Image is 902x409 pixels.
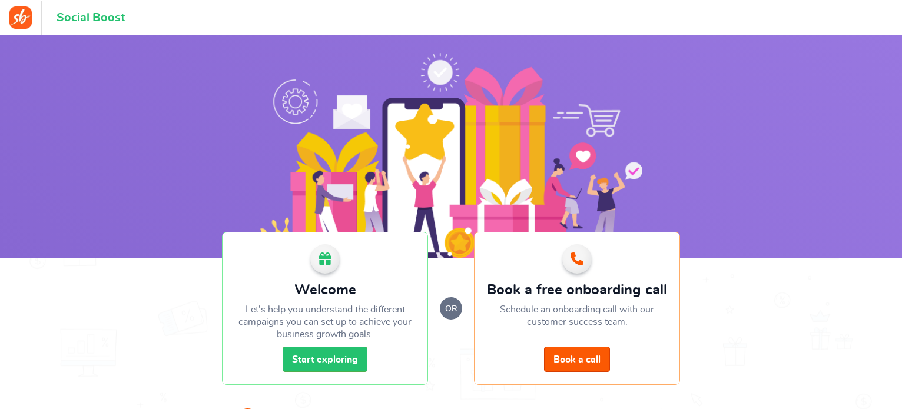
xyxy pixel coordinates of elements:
[9,6,32,29] img: Social Boost
[544,347,610,372] a: Book a call
[238,305,412,339] span: Let's help you understand the different campaigns you can set up to achieve your business growth ...
[260,53,642,258] img: Social Boost
[440,297,462,320] small: or
[500,305,654,327] span: Schedule an onboarding call with our customer success team.
[234,282,416,298] h2: Welcome
[283,347,367,372] a: Start exploring
[57,11,125,24] h1: Social Boost
[486,282,668,298] h2: Book a free onboarding call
